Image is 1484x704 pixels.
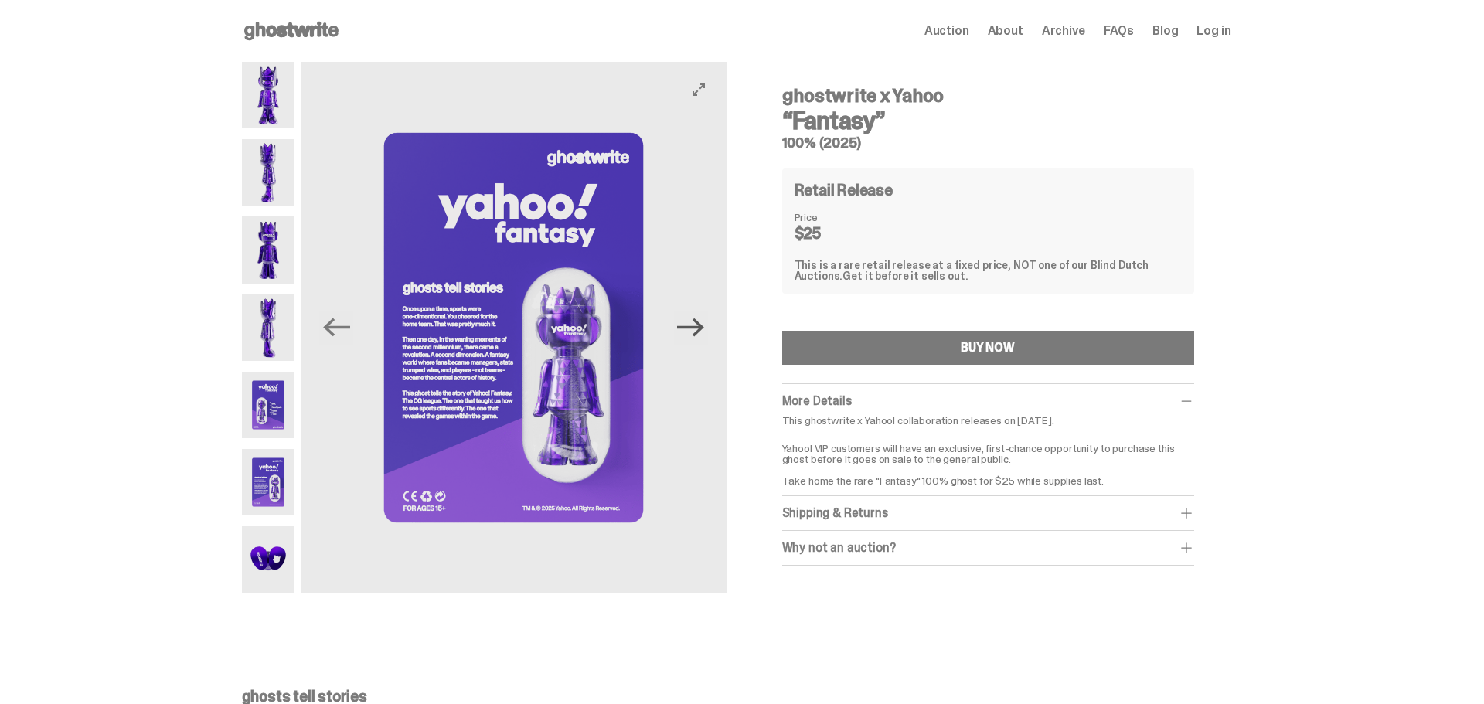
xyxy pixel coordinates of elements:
[1196,25,1230,37] a: Log in
[242,372,295,438] img: Yahoo-HG---5.png
[961,342,1015,354] div: BUY NOW
[782,505,1194,521] div: Shipping & Returns
[782,331,1194,365] button: BUY NOW
[782,87,1194,105] h4: ghostwrite x Yahoo
[782,432,1194,486] p: Yahoo! VIP customers will have an exclusive, first-chance opportunity to purchase this ghost befo...
[782,136,1194,150] h5: 100% (2025)
[674,311,708,345] button: Next
[301,62,726,593] img: Yahoo-HG---6.png
[1152,25,1178,37] a: Blog
[242,216,295,283] img: Yahoo-HG---3.png
[795,182,893,198] h4: Retail Release
[842,269,968,283] span: Get it before it sells out.
[988,25,1023,37] a: About
[782,540,1194,556] div: Why not an auction?
[782,393,852,409] span: More Details
[242,294,295,361] img: Yahoo-HG---4.png
[242,526,295,593] img: Yahoo-HG---7.png
[924,25,969,37] a: Auction
[242,62,295,128] img: Yahoo-HG---1.png
[1104,25,1134,37] a: FAQs
[795,212,872,223] dt: Price
[782,415,1194,426] p: This ghostwrite x Yahoo! collaboration releases on [DATE].
[242,449,295,515] img: Yahoo-HG---6.png
[689,80,708,99] button: View full-screen
[795,226,872,241] dd: $25
[319,311,353,345] button: Previous
[795,260,1182,281] div: This is a rare retail release at a fixed price, NOT one of our Blind Dutch Auctions.
[242,689,1231,704] p: ghosts tell stories
[1042,25,1085,37] a: Archive
[242,139,295,206] img: Yahoo-HG---2.png
[782,108,1194,133] h3: “Fantasy”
